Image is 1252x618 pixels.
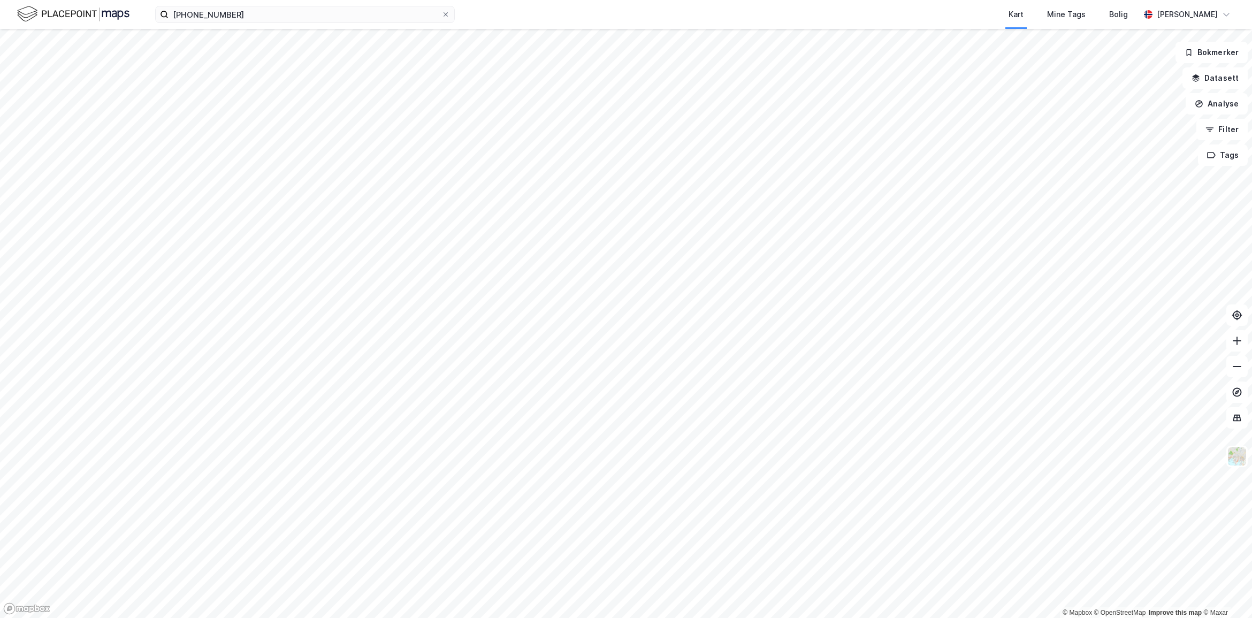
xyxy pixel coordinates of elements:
a: OpenStreetMap [1094,609,1146,616]
button: Bokmerker [1175,42,1248,63]
img: Z [1227,446,1247,467]
button: Analyse [1186,93,1248,115]
button: Tags [1198,144,1248,166]
input: Søk på adresse, matrikkel, gårdeiere, leietakere eller personer [169,6,441,22]
button: Datasett [1182,67,1248,89]
button: Filter [1196,119,1248,140]
a: Mapbox [1063,609,1092,616]
div: Kontrollprogram for chat [1198,567,1252,618]
a: Improve this map [1149,609,1202,616]
div: Kart [1009,8,1024,21]
div: Mine Tags [1047,8,1086,21]
a: Mapbox homepage [3,602,50,615]
iframe: Chat Widget [1198,567,1252,618]
div: [PERSON_NAME] [1157,8,1218,21]
div: Bolig [1109,8,1128,21]
img: logo.f888ab2527a4732fd821a326f86c7f29.svg [17,5,129,24]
